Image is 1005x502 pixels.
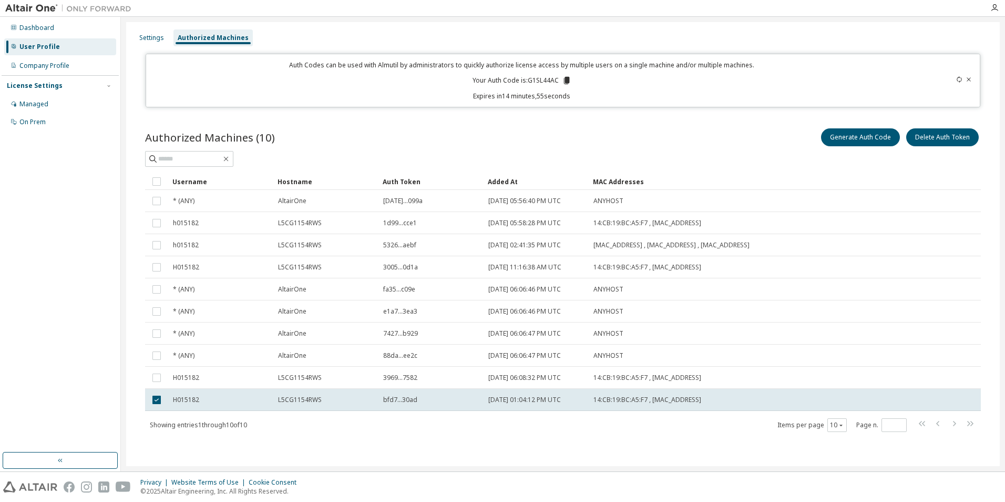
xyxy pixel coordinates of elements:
span: e1a7...3ea3 [383,307,417,316]
span: Items per page [777,418,847,432]
div: Privacy [140,478,171,487]
span: [MAC_ADDRESS] , [MAC_ADDRESS] , [MAC_ADDRESS] [593,241,750,249]
span: ANYHOST [593,197,623,205]
span: AltairOne [278,307,306,316]
span: 3969...7582 [383,374,417,382]
p: Auth Codes can be used with Almutil by administrators to quickly authorize license access by mult... [152,61,892,69]
span: 88da...ee2c [383,352,417,360]
span: 14:CB:19:BC:A5:F7 , [MAC_ADDRESS] [593,263,701,272]
img: altair_logo.svg [3,481,57,493]
span: Showing entries 1 through 10 of 10 [150,420,247,429]
div: Company Profile [19,62,69,70]
div: Managed [19,100,48,108]
span: 3005...0d1a [383,263,418,272]
span: 1d99...cce1 [383,219,417,227]
span: L5CG1154RWS [278,396,322,404]
span: AltairOne [278,352,306,360]
span: H015182 [173,374,199,382]
span: H015182 [173,396,199,404]
span: [DATE] 05:58:28 PM UTC [488,219,561,227]
span: bfd7...30ad [383,396,417,404]
span: 7427...b929 [383,329,418,338]
div: Hostname [278,173,374,190]
span: [DATE] 01:04:12 PM UTC [488,396,561,404]
span: [DATE] 06:06:46 PM UTC [488,307,561,316]
span: [DATE] 02:41:35 PM UTC [488,241,561,249]
div: Cookie Consent [249,478,303,487]
span: Page n. [856,418,907,432]
div: Website Terms of Use [171,478,249,487]
div: License Settings [7,82,63,90]
span: fa35...c09e [383,285,415,294]
img: youtube.svg [116,481,131,493]
span: H015182 [173,263,199,272]
span: h015182 [173,241,199,249]
span: 14:CB:19:BC:A5:F7 , [MAC_ADDRESS] [593,219,701,227]
p: Expires in 14 minutes, 55 seconds [152,92,892,101]
button: 10 [830,421,844,429]
span: [DATE] 06:06:46 PM UTC [488,285,561,294]
span: L5CG1154RWS [278,241,322,249]
span: [DATE] 11:16:38 AM UTC [488,263,561,272]
img: instagram.svg [81,481,92,493]
div: User Profile [19,43,60,51]
span: ANYHOST [593,329,623,338]
div: Settings [139,34,164,42]
span: [DATE] 06:06:47 PM UTC [488,352,561,360]
p: © 2025 Altair Engineering, Inc. All Rights Reserved. [140,487,303,496]
div: MAC Addresses [593,173,870,190]
span: L5CG1154RWS [278,374,322,382]
span: ANYHOST [593,352,623,360]
span: [DATE] 05:56:40 PM UTC [488,197,561,205]
span: L5CG1154RWS [278,219,322,227]
span: * (ANY) [173,352,194,360]
span: h015182 [173,219,199,227]
span: ANYHOST [593,307,623,316]
div: Auth Token [383,173,479,190]
span: AltairOne [278,285,306,294]
p: Your Auth Code is: G1SL44AC [473,76,571,85]
span: AltairOne [278,197,306,205]
div: Authorized Machines [178,34,249,42]
span: [DATE]...099a [383,197,423,205]
div: Dashboard [19,24,54,32]
span: AltairOne [278,329,306,338]
span: * (ANY) [173,329,194,338]
img: Altair One [5,3,137,14]
span: * (ANY) [173,285,194,294]
span: [DATE] 06:08:32 PM UTC [488,374,561,382]
span: L5CG1154RWS [278,263,322,272]
div: Username [172,173,269,190]
span: ANYHOST [593,285,623,294]
button: Delete Auth Token [906,128,979,146]
img: linkedin.svg [98,481,109,493]
img: facebook.svg [64,481,75,493]
div: Added At [488,173,584,190]
span: Authorized Machines (10) [145,130,275,145]
span: 5326...aebf [383,241,416,249]
div: On Prem [19,118,46,126]
button: Generate Auth Code [821,128,900,146]
span: 14:CB:19:BC:A5:F7 , [MAC_ADDRESS] [593,374,701,382]
span: * (ANY) [173,307,194,316]
span: 14:CB:19:BC:A5:F7 , [MAC_ADDRESS] [593,396,701,404]
span: * (ANY) [173,197,194,205]
span: [DATE] 06:06:47 PM UTC [488,329,561,338]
